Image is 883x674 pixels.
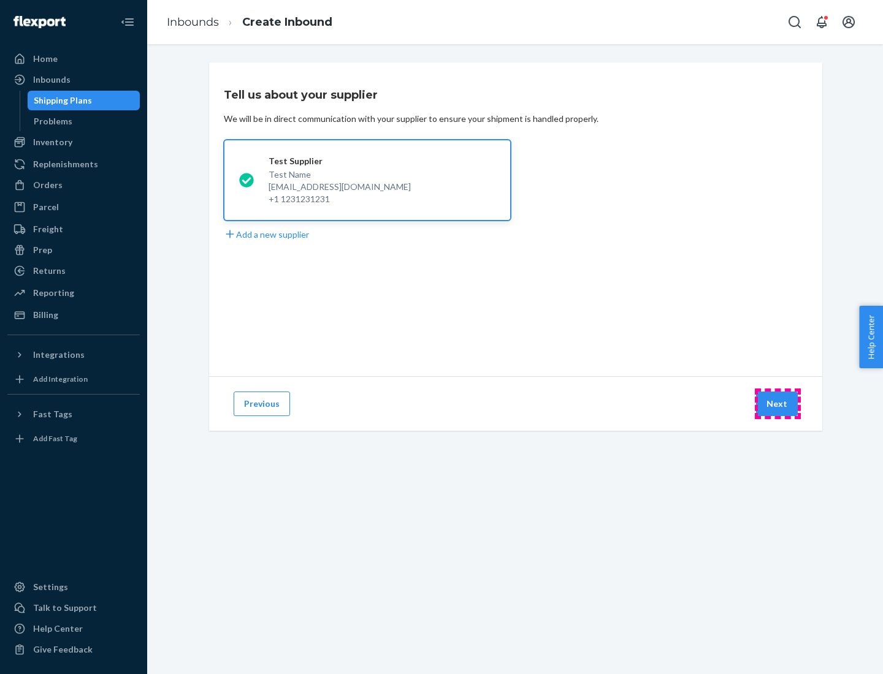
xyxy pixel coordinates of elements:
button: Help Center [859,306,883,368]
a: Inbounds [7,70,140,89]
h3: Tell us about your supplier [224,87,378,103]
ol: breadcrumbs [157,4,342,40]
button: Add a new supplier [224,228,309,241]
div: Integrations [33,349,85,361]
a: Parcel [7,197,140,217]
button: Next [756,392,798,416]
button: Close Navigation [115,10,140,34]
a: Returns [7,261,140,281]
div: Reporting [33,287,74,299]
div: Freight [33,223,63,235]
div: Home [33,53,58,65]
a: Settings [7,577,140,597]
a: Billing [7,305,140,325]
a: Talk to Support [7,598,140,618]
div: Inventory [33,136,72,148]
div: Prep [33,244,52,256]
button: Open Search Box [782,10,807,34]
a: Reporting [7,283,140,303]
div: Replenishments [33,158,98,170]
div: Add Integration [33,374,88,384]
a: Problems [28,112,140,131]
div: Orders [33,179,63,191]
button: Give Feedback [7,640,140,659]
a: Add Fast Tag [7,429,140,449]
div: Help Center [33,623,83,635]
div: Billing [33,309,58,321]
a: Prep [7,240,140,260]
a: Inbounds [167,15,219,29]
button: Integrations [7,345,140,365]
div: We will be in direct communication with your supplier to ensure your shipment is handled properly. [224,113,598,125]
a: Freight [7,219,140,239]
button: Fast Tags [7,404,140,424]
div: Settings [33,581,68,593]
div: Problems [34,115,72,127]
img: Flexport logo [13,16,66,28]
button: Previous [234,392,290,416]
div: Inbounds [33,74,71,86]
div: Returns [33,265,66,277]
button: Open notifications [809,10,834,34]
div: Add Fast Tag [33,433,77,444]
a: Help Center [7,619,140,638]
button: Open account menu [836,10,861,34]
a: Replenishments [7,154,140,174]
div: Talk to Support [33,602,97,614]
div: Parcel [33,201,59,213]
div: Fast Tags [33,408,72,420]
div: Shipping Plans [34,94,92,107]
a: Shipping Plans [28,91,140,110]
a: Add Integration [7,369,140,389]
div: Give Feedback [33,643,93,656]
a: Orders [7,175,140,195]
a: Create Inbound [242,15,332,29]
a: Home [7,49,140,69]
a: Inventory [7,132,140,152]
